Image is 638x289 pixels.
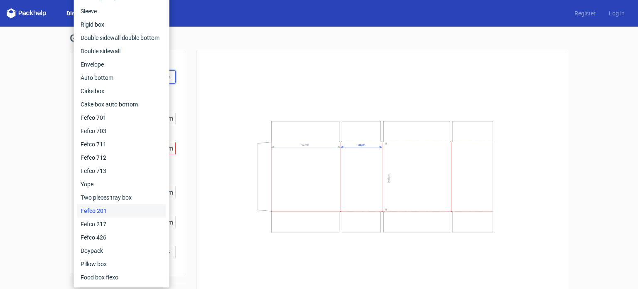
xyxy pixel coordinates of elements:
[77,31,166,44] div: Double sidewall double bottom
[77,191,166,204] div: Two pieces tray box
[77,5,166,18] div: Sleeve
[77,98,166,111] div: Cake box auto bottom
[77,244,166,257] div: Doypack
[302,143,309,147] text: Width
[77,271,166,284] div: Food box flexo
[77,257,166,271] div: Pillow box
[77,58,166,71] div: Envelope
[77,111,166,124] div: Fefco 701
[77,84,166,98] div: Cake box
[77,44,166,58] div: Double sidewall
[60,9,95,17] a: Dielines
[77,71,166,84] div: Auto bottom
[77,204,166,217] div: Fefco 201
[358,143,366,147] text: Depth
[77,151,166,164] div: Fefco 712
[70,33,568,43] h1: Generate new dieline
[77,178,166,191] div: Yope
[602,9,631,17] a: Log in
[77,217,166,231] div: Fefco 217
[77,124,166,138] div: Fefco 703
[77,138,166,151] div: Fefco 711
[568,9,602,17] a: Register
[77,18,166,31] div: Rigid box
[387,174,390,183] text: Height
[77,231,166,244] div: Fefco 426
[77,164,166,178] div: Fefco 713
